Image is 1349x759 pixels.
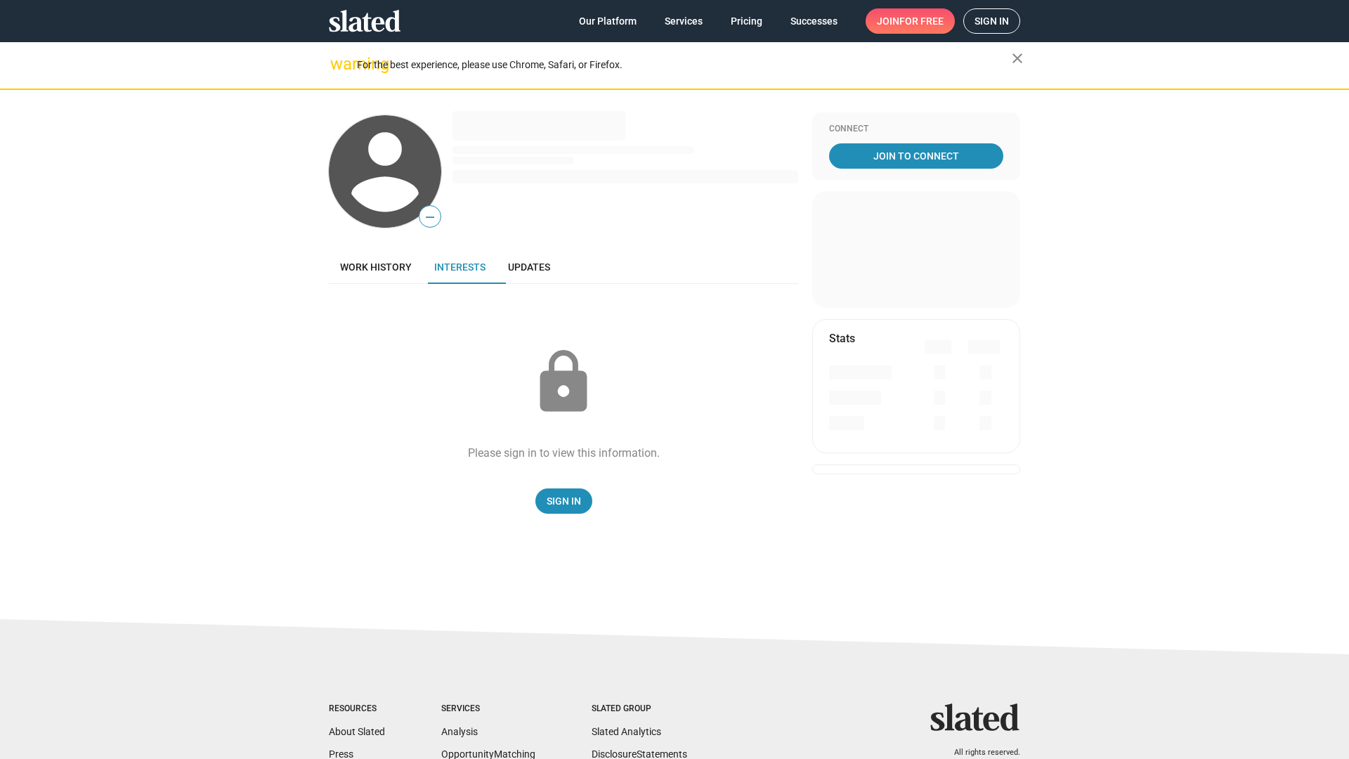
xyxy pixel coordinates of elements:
[528,347,599,417] mat-icon: lock
[441,726,478,737] a: Analysis
[329,250,423,284] a: Work history
[975,9,1009,33] span: Sign in
[568,8,648,34] a: Our Platform
[434,261,485,273] span: Interests
[441,703,535,715] div: Services
[653,8,714,34] a: Services
[579,8,637,34] span: Our Platform
[829,331,855,346] mat-card-title: Stats
[592,703,687,715] div: Slated Group
[790,8,838,34] span: Successes
[832,143,1001,169] span: Join To Connect
[866,8,955,34] a: Joinfor free
[963,8,1020,34] a: Sign in
[829,143,1003,169] a: Join To Connect
[340,261,412,273] span: Work history
[329,703,385,715] div: Resources
[419,208,441,226] span: —
[877,8,944,34] span: Join
[592,726,661,737] a: Slated Analytics
[665,8,703,34] span: Services
[497,250,561,284] a: Updates
[899,8,944,34] span: for free
[423,250,497,284] a: Interests
[329,726,385,737] a: About Slated
[829,124,1003,135] div: Connect
[1009,50,1026,67] mat-icon: close
[357,56,1012,74] div: For the best experience, please use Chrome, Safari, or Firefox.
[468,446,660,460] div: Please sign in to view this information.
[719,8,774,34] a: Pricing
[535,488,592,514] a: Sign In
[508,261,550,273] span: Updates
[330,56,347,72] mat-icon: warning
[731,8,762,34] span: Pricing
[779,8,849,34] a: Successes
[547,488,581,514] span: Sign In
